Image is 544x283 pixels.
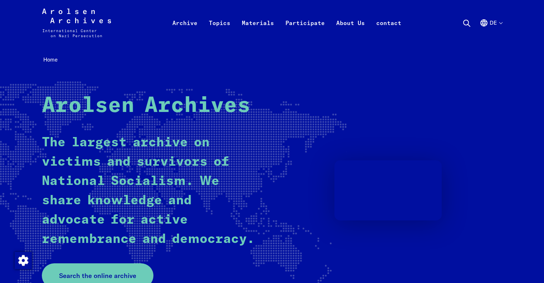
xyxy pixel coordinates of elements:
[480,19,502,44] button: German, language selection
[43,56,58,63] font: Home
[371,17,407,46] a: contact
[203,17,236,46] a: Topics
[330,17,371,46] a: About Us
[15,252,32,269] img: Change consent
[172,19,197,26] font: Archive
[242,19,274,26] font: Materials
[167,9,407,37] nav: Primary
[336,19,365,26] font: About Us
[167,17,203,46] a: Archive
[285,19,325,26] font: Participate
[376,19,401,26] font: contact
[42,136,255,246] font: The largest archive on victims and survivors of National Socialism. We share knowledge and advoca...
[490,19,497,26] font: de
[236,17,280,46] a: Materials
[42,95,250,117] font: Arolsen Archives
[209,19,230,26] font: Topics
[59,272,136,280] font: Search the online archive
[280,17,330,46] a: Participate
[42,54,503,65] nav: Breadcrumb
